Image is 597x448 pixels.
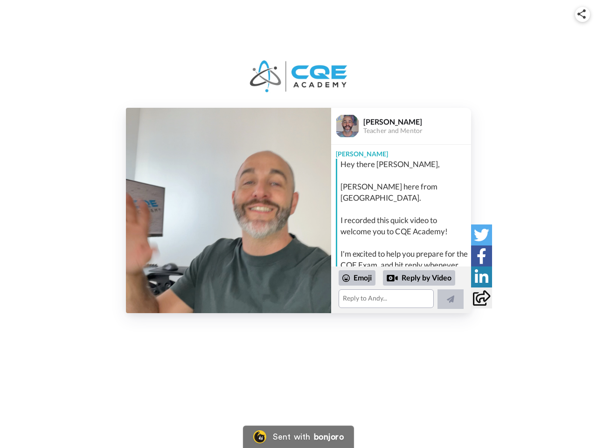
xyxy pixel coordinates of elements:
img: ic_share.svg [577,9,586,19]
div: [PERSON_NAME] [363,117,471,126]
img: logo [247,59,350,94]
div: Reply by Video [383,270,455,286]
div: Hey there [PERSON_NAME], [PERSON_NAME] here from [GEOGRAPHIC_DATA]. I recorded this quick video t... [340,159,469,282]
div: Emoji [339,270,375,285]
div: Reply by Video [387,273,398,284]
div: [PERSON_NAME] [331,145,471,159]
img: 9c5aa4ef-5541-41e8-b299-d75e9b8762e8-thumb.jpg [126,108,331,313]
div: Teacher and Mentor [363,127,471,135]
img: Profile Image [336,115,359,137]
